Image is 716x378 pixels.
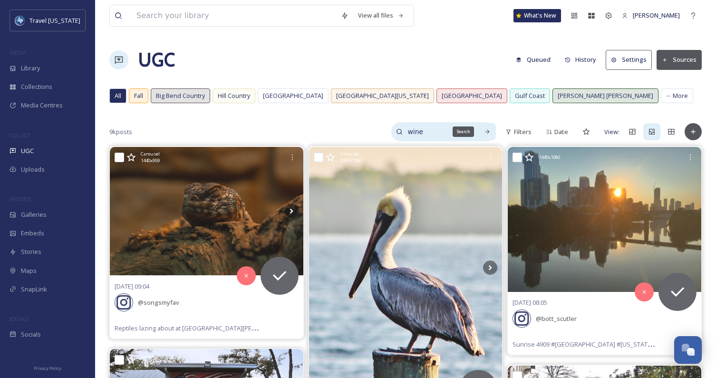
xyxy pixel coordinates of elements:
[21,146,34,155] span: UGC
[110,147,303,276] img: Reptiles lazing about at San Antonio Zoo. Taken 2024-10-18. #sanantoniotexas #sanantoniozoo #zoo ...
[606,50,652,69] button: Settings
[673,91,688,100] span: More
[109,127,132,136] span: 9k posts
[34,365,61,371] span: Privacy Policy
[138,46,175,74] a: UGC
[21,266,37,275] span: Maps
[513,9,561,22] a: What's New
[604,127,619,136] span: View:
[514,127,532,136] span: Filters
[340,151,359,157] span: Carousel
[442,91,502,100] span: [GEOGRAPHIC_DATA]
[115,91,121,100] span: All
[606,50,657,69] a: Settings
[560,50,606,69] a: History
[29,16,80,25] span: Travel [US_STATE]
[21,165,45,174] span: Uploads
[138,298,179,307] span: @ songsmyfav
[657,50,702,69] button: Sources
[539,154,560,161] span: 1440 x 1080
[132,5,336,26] input: Search your library
[141,157,160,164] span: 1440 x 959
[34,362,61,373] a: Privacy Policy
[21,330,41,339] span: Socials
[141,360,160,367] span: 1440 x 810
[513,339,680,349] span: Sunrise 4909 #[GEOGRAPHIC_DATA] #[US_STATE] #sunrise
[554,127,568,136] span: Date
[453,126,474,137] div: Search
[336,91,429,100] span: [GEOGRAPHIC_DATA][US_STATE]
[10,315,29,322] span: SOCIALS
[353,6,409,25] a: View all files
[21,247,41,256] span: Stories
[141,151,160,157] span: Carousel
[21,210,47,219] span: Galleries
[403,122,474,141] input: Search
[141,353,160,360] span: Carousel
[511,50,560,69] a: Queued
[15,16,25,25] img: images%20%281%29.jpeg
[134,91,143,100] span: Fall
[558,91,653,100] span: [PERSON_NAME] [PERSON_NAME]
[515,91,545,100] span: Gulf Coast
[511,50,555,69] button: Queued
[21,229,44,238] span: Embeds
[508,147,701,292] img: Sunrise 4909 #austin #texas #sunrise
[218,91,250,100] span: Hill Country
[340,157,361,164] span: 1080 x 1350
[263,91,323,100] span: [GEOGRAPHIC_DATA]
[21,82,52,91] span: Collections
[21,64,40,73] span: Library
[156,91,205,100] span: Big Bend Country
[513,298,547,307] span: [DATE] 08:05
[560,50,601,69] button: History
[115,323,629,332] span: Reptiles lazing about at [GEOGRAPHIC_DATA][PERSON_NAME]. Taken [DATE]. #sanantoniotexas #sananton...
[536,314,577,323] span: @ bott_scutler
[21,101,63,110] span: Media Centres
[674,336,702,364] button: Open Chat
[633,11,680,19] span: [PERSON_NAME]
[21,285,47,294] span: SnapLink
[10,195,31,203] span: WIDGETS
[10,132,30,139] span: COLLECT
[617,6,685,25] a: [PERSON_NAME]
[10,49,26,56] span: MEDIA
[115,282,149,291] span: [DATE] 09:04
